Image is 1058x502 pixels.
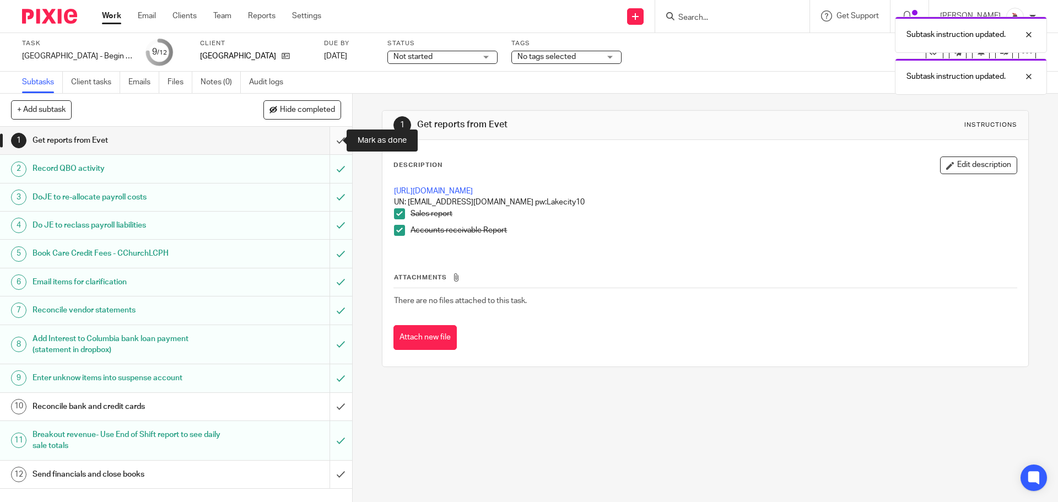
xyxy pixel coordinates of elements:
[393,325,457,350] button: Attach new file
[33,370,223,386] h1: Enter unknow items into suspense account
[33,427,223,455] h1: Breakout revenue- Use End of Shift report to see daily sale totals
[324,39,374,48] label: Due by
[906,29,1006,40] p: Subtask instruction updated.
[22,9,77,24] img: Pixie
[200,51,276,62] p: [GEOGRAPHIC_DATA]
[22,51,132,62] div: Lake City - Begin bookkeeping
[33,274,223,290] h1: Email items for clarification
[22,39,132,48] label: Task
[411,225,1016,236] p: Accounts receivable Report
[168,72,192,93] a: Files
[213,10,231,21] a: Team
[393,53,433,61] span: Not started
[33,217,223,234] h1: Do JE to reclass payroll liabilities
[172,10,197,21] a: Clients
[964,121,1017,129] div: Instructions
[11,161,26,177] div: 2
[11,303,26,318] div: 7
[11,337,26,352] div: 8
[248,10,276,21] a: Reports
[33,398,223,415] h1: Reconcile bank and credit cards
[152,46,167,58] div: 9
[517,53,576,61] span: No tags selected
[33,331,223,359] h1: Add Interest to Columbia bank loan payment (statement in dropbox)
[33,189,223,206] h1: DoJE to re-allocate payroll costs
[22,72,63,93] a: Subtasks
[128,72,159,93] a: Emails
[11,274,26,290] div: 6
[940,156,1017,174] button: Edit description
[394,297,527,305] span: There are no files attached to this task.
[11,100,72,119] button: + Add subtask
[906,71,1006,82] p: Subtask instruction updated.
[11,133,26,148] div: 1
[387,39,498,48] label: Status
[1006,8,1024,25] img: EtsyProfilePhoto.jpg
[394,197,1016,208] p: UN: [EMAIL_ADDRESS][DOMAIN_NAME] pw:Lakecity10
[11,218,26,233] div: 4
[393,161,442,170] p: Description
[22,51,132,62] div: [GEOGRAPHIC_DATA] - Begin bookkeeping
[292,10,321,21] a: Settings
[324,52,347,60] span: [DATE]
[33,160,223,177] h1: Record QBO activity
[33,466,223,483] h1: Send financials and close books
[280,106,335,115] span: Hide completed
[417,119,729,131] h1: Get reports from Evet
[33,132,223,149] h1: Get reports from Evet
[138,10,156,21] a: Email
[394,187,473,195] a: [URL][DOMAIN_NAME]
[201,72,241,93] a: Notes (0)
[157,50,167,56] small: /12
[33,302,223,319] h1: Reconcile vendor statements
[71,72,120,93] a: Client tasks
[411,208,1016,219] p: Sales report
[200,39,310,48] label: Client
[263,100,341,119] button: Hide completed
[394,274,447,280] span: Attachments
[11,467,26,482] div: 12
[102,10,121,21] a: Work
[511,39,622,48] label: Tags
[249,72,292,93] a: Audit logs
[11,433,26,448] div: 11
[11,399,26,414] div: 10
[393,116,411,134] div: 1
[11,190,26,205] div: 3
[11,246,26,262] div: 5
[33,245,223,262] h1: Book Care Credit Fees - CChurchLCPH
[11,370,26,386] div: 9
